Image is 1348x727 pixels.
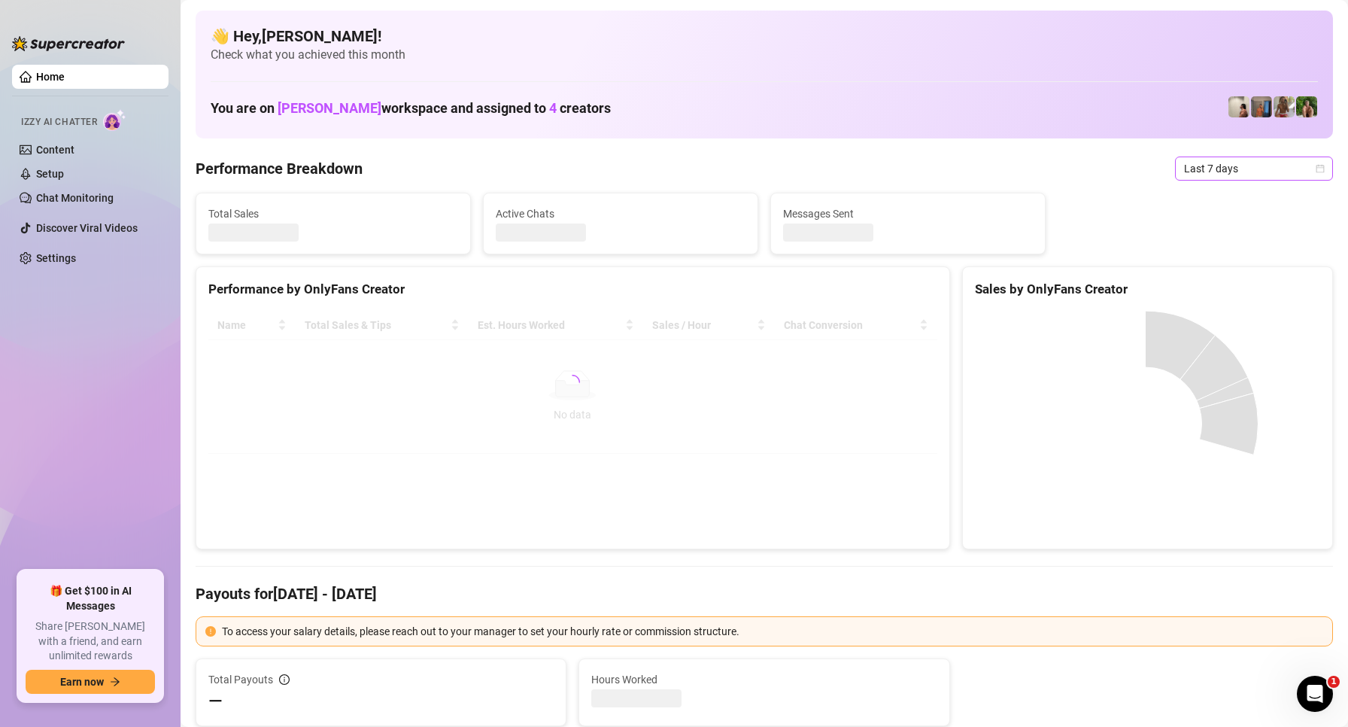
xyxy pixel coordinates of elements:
button: Earn nowarrow-right [26,670,155,694]
a: Home [36,71,65,83]
h4: Payouts for [DATE] - [DATE] [196,583,1333,604]
span: Earn now [60,676,104,688]
img: Wayne [1251,96,1272,117]
img: Nathaniel [1296,96,1317,117]
span: Izzy AI Chatter [21,115,97,129]
h4: Performance Breakdown [196,158,363,179]
img: AI Chatter [103,109,126,131]
a: Discover Viral Videos [36,222,138,234]
span: Messages Sent [783,205,1033,222]
span: Last 7 days [1184,157,1324,180]
span: Check what you achieved this month [211,47,1318,63]
span: info-circle [279,674,290,685]
span: 🎁 Get $100 in AI Messages [26,584,155,613]
a: Settings [36,252,76,264]
a: Setup [36,168,64,180]
span: Active Chats [496,205,745,222]
div: Sales by OnlyFans Creator [975,279,1320,300]
img: Nathaniel [1274,96,1295,117]
h1: You are on workspace and assigned to creators [211,100,611,117]
span: calendar [1316,164,1325,173]
span: — [208,689,223,713]
div: Performance by OnlyFans Creator [208,279,937,300]
span: loading [562,371,583,392]
a: Chat Monitoring [36,192,114,204]
span: Share [PERSON_NAME] with a friend, and earn unlimited rewards [26,619,155,664]
a: Content [36,144,74,156]
span: arrow-right [110,677,120,687]
img: Ralphy [1228,96,1249,117]
span: 4 [549,100,557,116]
iframe: Intercom live chat [1297,676,1333,712]
span: 1 [1328,676,1340,688]
div: To access your salary details, please reach out to your manager to set your hourly rate or commis... [222,623,1323,640]
span: Total Payouts [208,671,273,688]
h4: 👋 Hey, [PERSON_NAME] ! [211,26,1318,47]
span: exclamation-circle [205,626,216,637]
span: [PERSON_NAME] [278,100,381,116]
span: Hours Worked [591,671,937,688]
img: logo-BBDzfeDw.svg [12,36,125,51]
span: Total Sales [208,205,458,222]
